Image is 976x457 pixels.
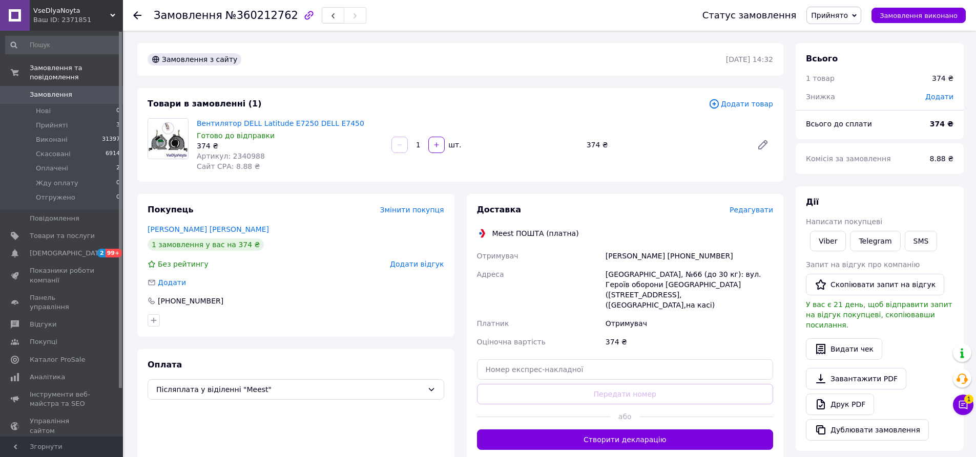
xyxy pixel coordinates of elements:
[810,231,846,251] a: Viber
[702,10,797,20] div: Статус замовлення
[36,106,51,116] span: Нові
[871,8,966,23] button: Замовлення виконано
[806,260,920,269] span: Запит на відгук про компанію
[806,197,819,207] span: Дії
[477,338,546,346] span: Оціночна вартість
[930,155,953,163] span: 8.88 ₴
[806,155,891,163] span: Комісія за замовлення
[36,179,78,188] span: Жду оплату
[106,149,120,159] span: 6914
[610,411,640,422] span: або
[380,206,444,214] span: Змінити покупця
[148,53,241,66] div: Замовлення з сайту
[5,36,121,54] input: Пошук
[116,106,120,116] span: 0
[806,274,944,295] button: Скопіювати запит на відгук
[604,314,775,333] div: Отримувач
[197,132,275,140] span: Готово до відправки
[932,73,953,83] div: 374 ₴
[806,419,929,441] button: Дублювати замовлення
[806,93,835,101] span: Знижка
[806,394,874,415] a: Друк PDF
[158,260,209,268] span: Без рейтингу
[477,429,774,450] button: Створити декларацію
[30,355,85,364] span: Каталог ProSale
[148,99,262,108] span: Товари в замовленні (1)
[30,373,65,382] span: Аналітика
[148,238,264,251] div: 1 замовлення у вас на 374 ₴
[102,135,120,144] span: 31397
[30,337,57,346] span: Покупці
[477,270,504,278] span: Адреса
[116,179,120,188] span: 0
[197,162,260,170] span: Сайт СРА: 8.88 ₴
[157,296,224,306] div: [PHONE_NUMBER]
[106,249,122,257] span: 99+
[905,231,938,251] button: SMS
[726,55,773,63] time: [DATE] 14:32
[148,205,194,214] span: Покупець
[390,260,444,268] span: Додати відгук
[806,217,882,226] span: Написати покупцеві
[36,193,75,202] span: Отгружено
[753,135,773,155] a: Редагувати
[604,333,775,351] div: 374 ₴
[197,119,364,127] a: Вентилятор DELL Latitude E7250 DELL E7450
[806,74,835,82] span: 1 товар
[730,206,773,214] span: Редагувати
[477,205,522,214] span: Доставка
[116,164,120,173] span: 2
[806,368,906,389] a: Завантажити PDF
[97,249,106,257] span: 2
[604,247,775,265] div: [PERSON_NAME] [PHONE_NUMBER]
[148,119,188,159] img: Вентилятор DELL Latitude E7250 DELL E7450
[30,320,56,329] span: Відгуки
[850,231,900,251] a: Telegram
[806,338,882,360] button: Видати чек
[806,300,952,329] span: У вас є 21 день, щоб відправити запит на відгук покупцеві, скопіювавши посилання.
[30,417,95,435] span: Управління сайтом
[30,90,72,99] span: Замовлення
[36,135,68,144] span: Виконані
[604,265,775,314] div: [GEOGRAPHIC_DATA], №66 (до 30 кг): вул. Героїв оборони [GEOGRAPHIC_DATA] ([STREET_ADDRESS], ([GEO...
[477,252,518,260] span: Отримувач
[930,120,953,128] b: 374 ₴
[197,152,265,160] span: Артикул: 2340988
[33,15,123,25] div: Ваш ID: 2371851
[583,138,749,152] div: 374 ₴
[148,360,182,369] span: Оплата
[709,98,773,110] span: Додати товар
[154,9,222,21] span: Замовлення
[133,10,141,20] div: Повернутися назад
[36,121,68,130] span: Прийняті
[446,140,462,150] div: шт.
[197,141,383,151] div: 374 ₴
[36,164,68,173] span: Оплачені
[156,384,423,395] span: Післяплата у віділенні "Meest"
[30,293,95,312] span: Панель управління
[116,193,120,202] span: 0
[30,266,95,285] span: Показники роботи компанії
[30,214,79,223] span: Повідомлення
[33,6,110,15] span: VseDlyaNoyta
[490,228,582,238] div: Meest ПОШТА (платна)
[36,149,71,159] span: Скасовані
[148,225,269,233] a: [PERSON_NAME] [PERSON_NAME]
[880,12,958,19] span: Замовлення виконано
[116,121,120,130] span: 3
[225,9,298,21] span: №360212762
[806,120,872,128] span: Всього до сплати
[964,395,973,404] span: 1
[30,249,106,258] span: [DEMOGRAPHIC_DATA]
[953,395,973,415] button: Чат з покупцем1
[477,319,509,328] span: Платник
[158,278,186,287] span: Додати
[30,390,95,408] span: Інструменти веб-майстра та SEO
[30,63,123,82] span: Замовлення та повідомлення
[477,359,774,380] input: Номер експрес-накладної
[811,11,848,19] span: Прийнято
[806,54,838,63] span: Всього
[925,93,953,101] span: Додати
[30,231,95,241] span: Товари та послуги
